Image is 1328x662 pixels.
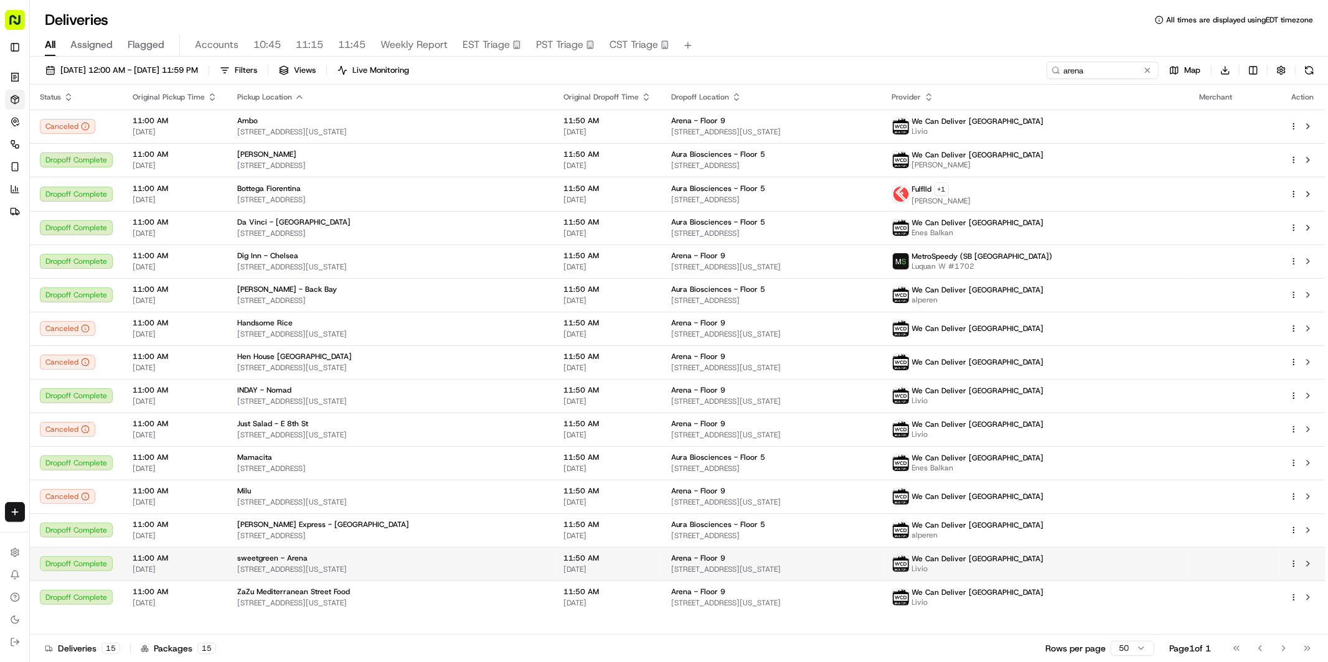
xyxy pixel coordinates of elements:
span: We Can Deliver [GEOGRAPHIC_DATA] [912,520,1044,530]
span: alperen [912,530,1044,540]
span: [DATE] [133,127,217,137]
span: Arena - Floor 9 [671,116,725,126]
div: 📗 [12,182,22,192]
span: All times are displayed using EDT timezone [1166,15,1313,25]
span: [DATE] [563,464,651,473]
span: 11:00 AM [133,116,217,126]
span: Aura Biosciences - Floor 5 [671,149,765,159]
span: [STREET_ADDRESS][US_STATE] [671,329,872,339]
button: Map [1164,62,1206,79]
span: 11:00 AM [133,217,217,227]
button: [DATE] 12:00 AM - [DATE] 11:59 PM [40,62,204,79]
span: 11:50 AM [563,452,651,462]
span: [STREET_ADDRESS][US_STATE] [671,564,872,574]
img: profile_wcd-boston.png [893,388,909,404]
span: Arena - Floor 9 [671,251,725,261]
p: Rows per page [1045,642,1106,655]
button: Filters [214,62,263,79]
span: Flagged [128,37,164,52]
span: Handsome Rice [237,318,293,328]
input: Got a question? Start typing here... [32,80,224,93]
span: Aura Biosciences - Floor 5 [671,452,765,462]
span: Aura Biosciences - Floor 5 [671,184,765,193]
span: 11:00 AM [133,385,217,395]
img: profile_Fulflld_OnFleet_Thistle_SF.png [893,186,909,202]
button: Live Monitoring [332,62,415,79]
div: Canceled [40,422,95,437]
span: All [45,37,55,52]
span: Status [40,92,61,102]
span: [STREET_ADDRESS][US_STATE] [237,430,544,440]
span: [DATE] [133,564,217,574]
span: [STREET_ADDRESS] [237,195,544,205]
span: [STREET_ADDRESS] [671,195,872,205]
span: [DATE] [563,598,651,608]
span: Livio [912,564,1044,574]
span: 11:00 AM [133,318,217,328]
span: [DATE] [133,363,217,373]
img: profile_wcd-boston.png [893,556,909,572]
span: [STREET_ADDRESS] [237,464,544,473]
span: [STREET_ADDRESS][US_STATE] [237,363,544,373]
div: Canceled [40,355,95,370]
img: metro_speed_logo.png [893,253,909,269]
span: [DATE] 12:00 AM - [DATE] 11:59 PM [60,65,198,76]
span: Enes Balkan [912,463,1044,473]
span: [DATE] [563,161,651,170]
span: [DATE] [563,531,651,541]
img: profile_wcd-boston.png [893,152,909,168]
div: 💻 [105,182,115,192]
span: Arena - Floor 9 [671,419,725,429]
span: Pylon [124,211,151,220]
span: alperen [912,295,1044,305]
span: [DATE] [563,262,651,272]
button: Views [273,62,321,79]
span: We Can Deliver [GEOGRAPHIC_DATA] [912,492,1044,501]
span: [STREET_ADDRESS][US_STATE] [237,598,544,608]
span: We Can Deliver [GEOGRAPHIC_DATA] [912,587,1044,597]
button: Canceled [40,321,95,336]
span: 11:50 AM [563,116,651,126]
img: profile_wcd-boston.png [893,455,909,471]
span: Livio [912,597,1044,607]
span: [DATE] [563,363,651,373]
span: 11:50 AM [563,184,651,193]
span: Provider [892,92,921,102]
span: Arena - Floor 9 [671,352,725,361]
span: [PERSON_NAME] - Back Bay [237,284,337,294]
span: 11:00 AM [133,284,217,294]
span: [DATE] [133,464,217,473]
span: We Can Deliver [GEOGRAPHIC_DATA] [912,150,1044,160]
span: Pickup Location [237,92,292,102]
span: 11:50 AM [563,217,651,227]
span: We Can Deliver [GEOGRAPHIC_DATA] [912,324,1044,333]
span: Fulflld [912,184,932,194]
span: 11:00 AM [133,251,217,261]
span: 11:00 AM [133,486,217,496]
span: INDAY - Nomad [237,385,291,395]
span: [DATE] [563,195,651,205]
img: profile_wcd-boston.png [893,320,909,337]
span: Dig Inn - Chelsea [237,251,298,261]
span: MetroSpeedy (SB [GEOGRAPHIC_DATA]) [912,251,1053,261]
span: [STREET_ADDRESS][US_STATE] [237,564,544,574]
span: 11:50 AM [563,352,651,361]
span: Just Salad - E 8th St [237,419,308,429]
span: [STREET_ADDRESS][US_STATE] [671,396,872,406]
span: [STREET_ADDRESS][US_STATE] [671,363,872,373]
span: 11:50 AM [563,251,651,261]
span: [DATE] [563,228,651,238]
span: ZaZu Mediterranean Street Food [237,587,350,597]
span: [PERSON_NAME] Express - [GEOGRAPHIC_DATA] [237,520,409,529]
span: Live Monitoring [352,65,409,76]
span: [STREET_ADDRESS][US_STATE] [237,396,544,406]
img: profile_wcd-boston.png [893,354,909,370]
span: 11:50 AM [563,486,651,496]
span: [DATE] [563,497,651,507]
span: [PERSON_NAME] [912,196,971,206]
button: Refresh [1301,62,1318,79]
span: Mamacita [237,452,272,462]
span: [DATE] [133,396,217,406]
span: 11:00 AM [133,352,217,361]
